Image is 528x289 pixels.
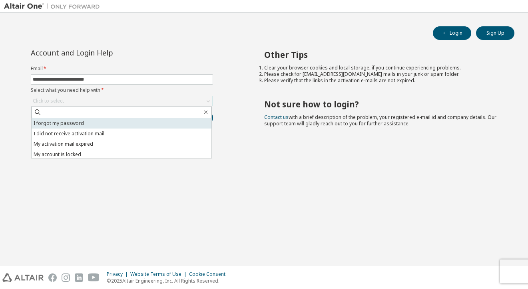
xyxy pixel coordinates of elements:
div: Cookie Consent [189,271,230,277]
div: Click to select [31,96,213,106]
button: Login [433,26,471,40]
label: Email [31,65,213,72]
img: Altair One [4,2,104,10]
img: linkedin.svg [75,273,83,282]
span: with a brief description of the problem, your registered e-mail id and company details. Our suppo... [264,114,496,127]
label: Select what you need help with [31,87,213,93]
h2: Not sure how to login? [264,99,500,109]
li: I forgot my password [32,118,211,129]
p: © 2025 Altair Engineering, Inc. All Rights Reserved. [107,277,230,284]
img: youtube.svg [88,273,100,282]
img: instagram.svg [62,273,70,282]
div: Privacy [107,271,130,277]
li: Please check for [EMAIL_ADDRESS][DOMAIN_NAME] mails in your junk or spam folder. [264,71,500,77]
button: Sign Up [476,26,514,40]
div: Website Terms of Use [130,271,189,277]
li: Please verify that the links in the activation e-mails are not expired. [264,77,500,84]
img: facebook.svg [48,273,57,282]
div: Click to select [33,98,64,104]
a: Contact us [264,114,289,121]
div: Account and Login Help [31,49,177,56]
img: altair_logo.svg [2,273,44,282]
li: Clear your browser cookies and local storage, if you continue experiencing problems. [264,65,500,71]
h2: Other Tips [264,49,500,60]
